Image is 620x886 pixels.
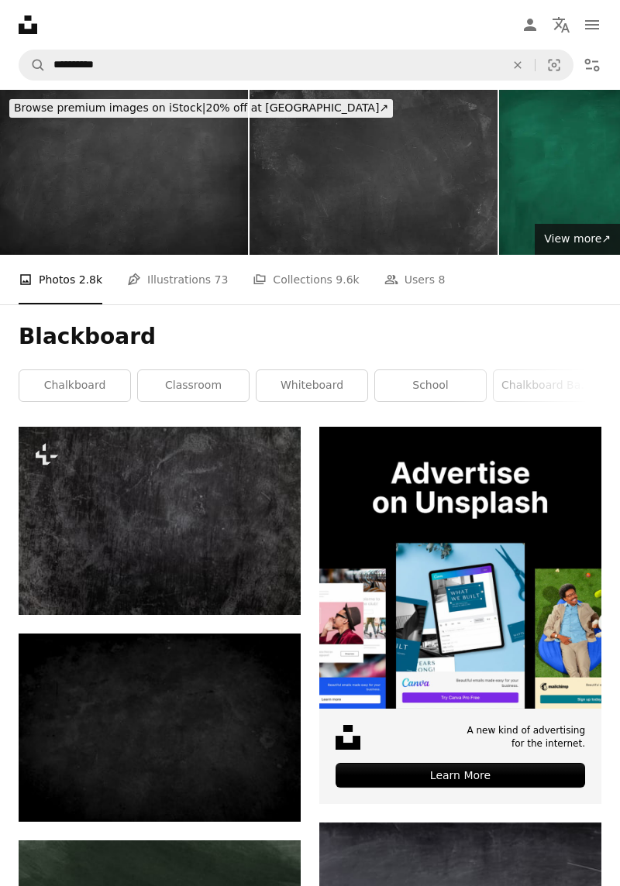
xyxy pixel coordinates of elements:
[336,725,360,750] img: file-1631678316303-ed18b8b5cb9cimage
[375,370,486,401] a: school
[19,513,301,527] a: a black and white photo of a wall
[257,370,367,401] a: whiteboard
[127,255,228,304] a: Illustrations 73
[19,634,301,822] img: a black and white photo of a dark background
[494,370,604,401] a: chalkboard background
[14,101,388,114] span: 20% off at [GEOGRAPHIC_DATA] ↗
[19,370,130,401] a: chalkboard
[384,255,446,304] a: Users 8
[536,50,573,80] button: Visual search
[544,232,611,245] span: View more ↗
[19,50,46,80] button: Search Unsplash
[546,9,577,40] button: Language
[336,763,585,788] div: Learn More
[14,101,205,114] span: Browse premium images on iStock |
[250,90,498,255] img: Blackboard or chalkboard texture
[253,255,359,304] a: Collections 9.6k
[467,724,585,750] span: A new kind of advertising for the internet.
[336,271,359,288] span: 9.6k
[215,271,229,288] span: 73
[501,50,535,80] button: Clear
[319,427,601,709] img: file-1635990755334-4bfd90f37242image
[319,427,601,804] a: A new kind of advertisingfor the internet.Learn More
[138,370,249,401] a: classroom
[438,271,445,288] span: 8
[535,224,620,255] a: View more↗
[19,720,301,734] a: a black and white photo of a dark background
[577,50,608,81] button: Filters
[19,50,573,81] form: Find visuals sitewide
[19,323,601,351] h1: Blackboard
[577,9,608,40] button: Menu
[19,15,37,34] a: Home — Unsplash
[19,427,301,615] img: a black and white photo of a wall
[515,9,546,40] a: Log in / Sign up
